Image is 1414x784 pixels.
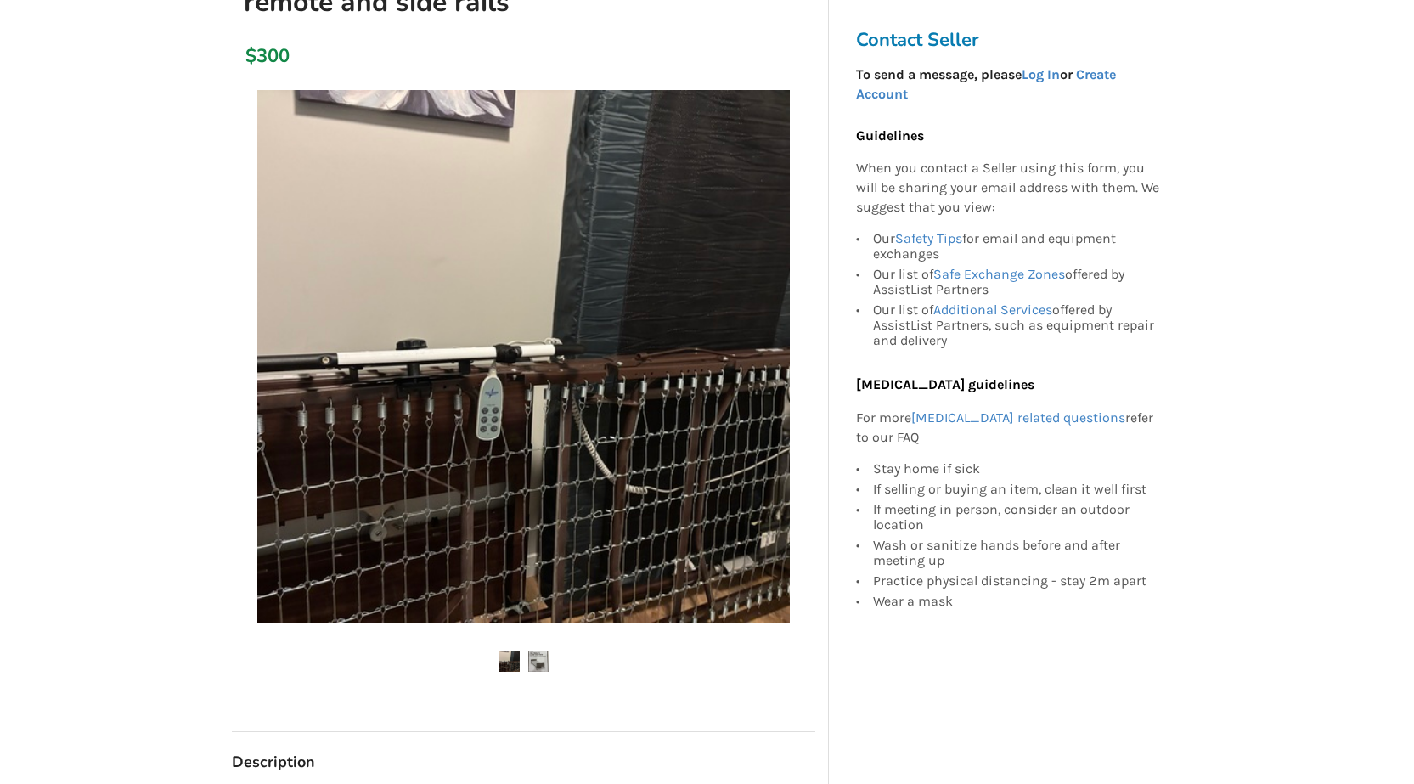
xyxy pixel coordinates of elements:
div: Wear a mask [873,591,1160,609]
p: When you contact a Seller using this form, you will be sharing your email address with them. We s... [856,160,1160,218]
div: Wash or sanitize hands before and after meeting up [873,535,1160,571]
a: Log In [1022,66,1060,82]
a: Safe Exchange Zones [933,266,1065,282]
div: Practice physical distancing - stay 2m apart [873,571,1160,591]
b: Guidelines [856,127,924,144]
div: $300 [245,44,255,68]
a: Additional Services [933,302,1052,318]
h3: Contact Seller [856,28,1169,52]
img: standard hospital bed with remote and side rails-hospital bed-bedroom equipment-chilliwack-assist... [499,651,520,672]
strong: To send a message, please or [856,66,1116,102]
b: [MEDICAL_DATA] guidelines [856,376,1034,392]
div: If selling or buying an item, clean it well first [873,479,1160,499]
div: If meeting in person, consider an outdoor location [873,499,1160,535]
p: For more refer to our FAQ [856,409,1160,448]
a: [MEDICAL_DATA] related questions [911,409,1125,426]
div: Stay home if sick [873,461,1160,479]
div: Our list of offered by AssistList Partners, such as equipment repair and delivery [873,300,1160,348]
img: standard hospital bed with remote and side rails-hospital bed-bedroom equipment-chilliwack-assist... [528,651,549,672]
h3: Description [232,753,815,772]
div: Our list of offered by AssistList Partners [873,264,1160,300]
div: Our for email and equipment exchanges [873,231,1160,264]
a: Safety Tips [895,230,962,246]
